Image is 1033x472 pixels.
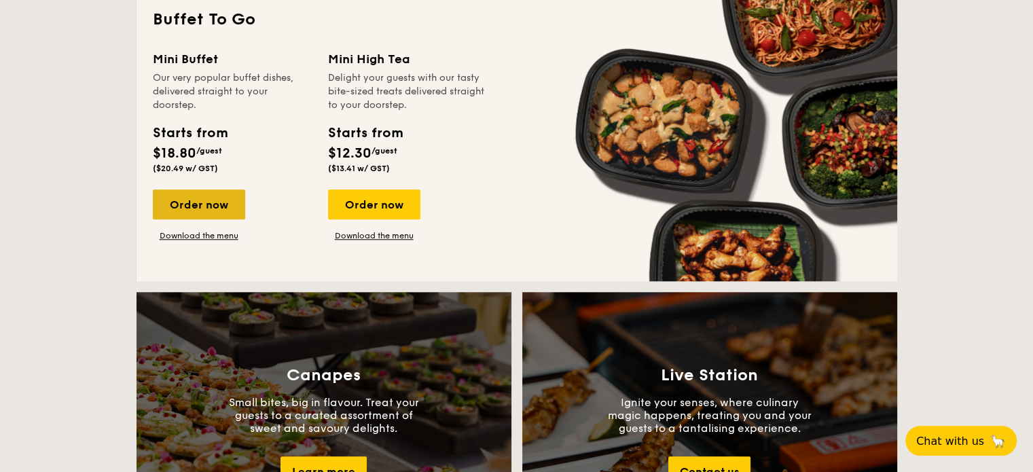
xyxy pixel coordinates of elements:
[153,164,218,173] span: ($20.49 w/ GST)
[153,230,245,241] a: Download the menu
[608,396,812,435] p: Ignite your senses, where culinary magic happens, treating you and your guests to a tantalising e...
[153,189,245,219] div: Order now
[328,50,487,69] div: Mini High Tea
[371,146,397,156] span: /guest
[153,71,312,112] div: Our very popular buffet dishes, delivered straight to your doorstep.
[328,230,420,241] a: Download the menu
[153,145,196,162] span: $18.80
[990,433,1006,449] span: 🦙
[153,123,227,143] div: Starts from
[328,145,371,162] span: $12.30
[287,366,361,385] h3: Canapes
[196,146,222,156] span: /guest
[661,366,758,385] h3: Live Station
[328,123,402,143] div: Starts from
[153,9,881,31] h2: Buffet To Go
[328,189,420,219] div: Order now
[328,164,390,173] span: ($13.41 w/ GST)
[905,426,1017,456] button: Chat with us🦙
[153,50,312,69] div: Mini Buffet
[916,435,984,448] span: Chat with us
[328,71,487,112] div: Delight your guests with our tasty bite-sized treats delivered straight to your doorstep.
[222,396,426,435] p: Small bites, big in flavour. Treat your guests to a curated assortment of sweet and savoury delig...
